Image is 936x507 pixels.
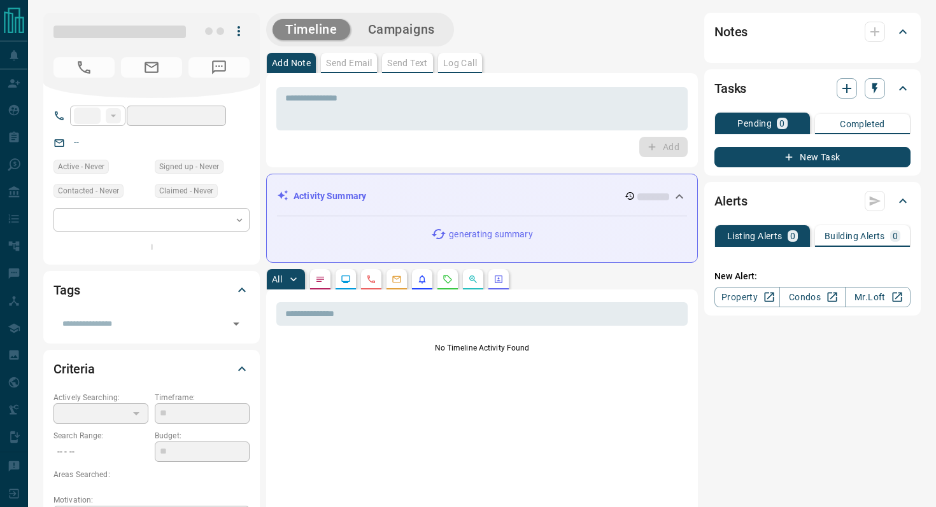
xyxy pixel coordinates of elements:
[366,274,376,284] svg: Calls
[779,119,784,128] p: 0
[276,342,688,354] p: No Timeline Activity Found
[53,441,148,462] p: -- - --
[845,287,911,307] a: Mr.Loft
[53,359,95,379] h2: Criteria
[53,354,250,384] div: Criteria
[188,57,250,78] span: No Number
[714,186,911,216] div: Alerts
[714,270,911,283] p: New Alert:
[155,430,250,441] p: Budget:
[74,137,79,148] a: --
[273,19,350,40] button: Timeline
[159,160,219,173] span: Signed up - Never
[355,19,448,40] button: Campaigns
[392,274,402,284] svg: Emails
[227,315,245,333] button: Open
[58,184,119,197] span: Contacted - Never
[714,287,780,307] a: Property
[53,392,148,403] p: Actively Searching:
[53,430,148,441] p: Search Range:
[53,469,250,480] p: Areas Searched:
[714,78,746,99] h2: Tasks
[58,160,104,173] span: Active - Never
[790,232,795,240] p: 0
[294,190,366,203] p: Activity Summary
[493,274,504,284] svg: Agent Actions
[840,120,885,128] p: Completed
[159,184,213,197] span: Claimed - Never
[53,494,250,506] p: Motivation:
[315,274,325,284] svg: Notes
[468,274,478,284] svg: Opportunities
[53,57,115,78] span: No Number
[53,275,250,305] div: Tags
[277,184,687,208] div: Activity Summary
[893,232,898,240] p: 0
[714,22,748,42] h2: Notes
[155,392,250,403] p: Timeframe:
[272,275,282,284] p: All
[825,232,885,240] p: Building Alerts
[779,287,845,307] a: Condos
[714,147,911,167] button: New Task
[443,274,453,284] svg: Requests
[714,191,748,211] h2: Alerts
[714,73,911,104] div: Tasks
[341,274,351,284] svg: Lead Browsing Activity
[727,232,783,240] p: Listing Alerts
[737,119,772,128] p: Pending
[272,59,311,67] p: Add Note
[417,274,427,284] svg: Listing Alerts
[449,228,532,241] p: generating summary
[53,280,80,300] h2: Tags
[121,57,182,78] span: No Email
[714,17,911,47] div: Notes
